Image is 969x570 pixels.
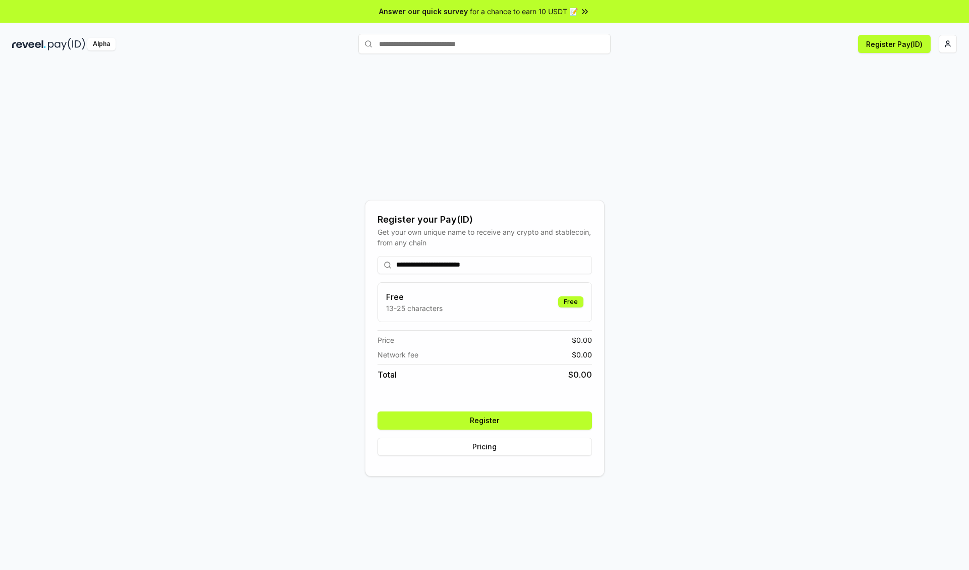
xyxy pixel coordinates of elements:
[568,369,592,381] span: $ 0.00
[386,303,443,314] p: 13-25 characters
[378,227,592,248] div: Get your own unique name to receive any crypto and stablecoin, from any chain
[572,335,592,345] span: $ 0.00
[378,349,418,360] span: Network fee
[470,6,578,17] span: for a chance to earn 10 USDT 📝
[378,335,394,345] span: Price
[378,213,592,227] div: Register your Pay(ID)
[858,35,931,53] button: Register Pay(ID)
[378,411,592,430] button: Register
[378,438,592,456] button: Pricing
[379,6,468,17] span: Answer our quick survey
[87,38,116,50] div: Alpha
[558,296,583,307] div: Free
[48,38,85,50] img: pay_id
[572,349,592,360] span: $ 0.00
[386,291,443,303] h3: Free
[12,38,46,50] img: reveel_dark
[378,369,397,381] span: Total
